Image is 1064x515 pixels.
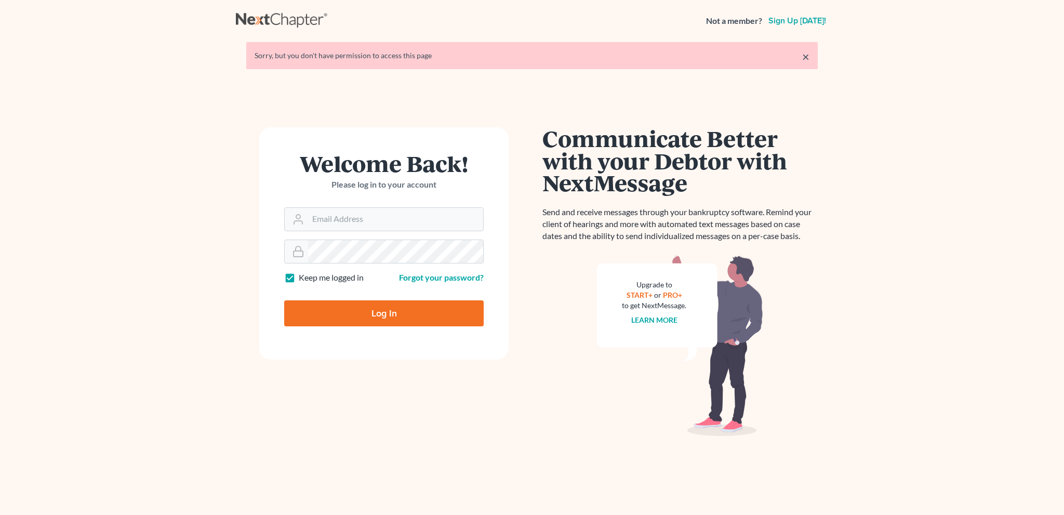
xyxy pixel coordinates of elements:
[255,50,809,61] div: Sorry, but you don't have permission to access this page
[622,300,686,311] div: to get NextMessage.
[284,152,484,175] h1: Welcome Back!
[542,206,818,242] p: Send and receive messages through your bankruptcy software. Remind your client of hearings and mo...
[654,290,661,299] span: or
[627,290,653,299] a: START+
[399,272,484,282] a: Forgot your password?
[284,300,484,326] input: Log In
[766,17,828,25] a: Sign up [DATE]!
[631,315,677,324] a: Learn more
[299,272,364,284] label: Keep me logged in
[597,255,763,437] img: nextmessage_bg-59042aed3d76b12b5cd301f8e5b87938c9018125f34e5fa2b7a6b67550977c72.svg
[706,15,762,27] strong: Not a member?
[663,290,682,299] a: PRO+
[622,280,686,290] div: Upgrade to
[284,179,484,191] p: Please log in to your account
[802,50,809,63] a: ×
[542,127,818,194] h1: Communicate Better with your Debtor with NextMessage
[308,208,483,231] input: Email Address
